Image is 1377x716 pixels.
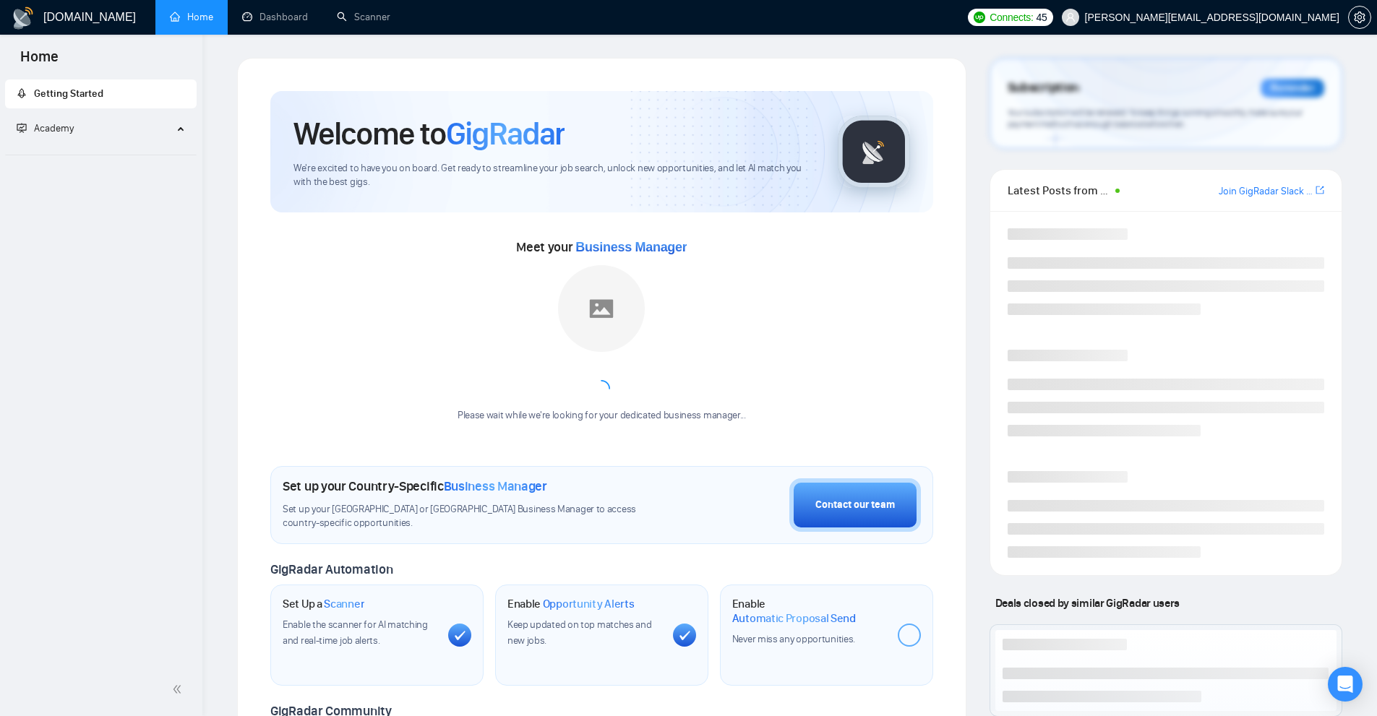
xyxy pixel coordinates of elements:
[732,597,886,625] h1: Enable
[838,116,910,188] img: gigradar-logo.png
[172,682,186,696] span: double-left
[17,88,27,98] span: rocket
[1008,76,1079,100] span: Subscription
[789,478,921,532] button: Contact our team
[1316,184,1324,196] span: export
[815,497,895,513] div: Contact our team
[1348,6,1371,29] button: setting
[1316,184,1324,197] a: export
[543,597,635,611] span: Opportunity Alerts
[516,239,687,255] span: Meet your
[593,380,610,397] span: loading
[1008,181,1111,199] span: Latest Posts from the GigRadar Community
[293,162,815,189] span: We're excited to have you on board. Get ready to streamline your job search, unlock new opportuni...
[507,597,635,611] h1: Enable
[34,87,103,100] span: Getting Started
[507,618,652,647] span: Keep updated on top matches and new jobs.
[283,618,428,647] span: Enable the scanner for AI matching and real-time job alerts.
[990,590,1185,616] span: Deals closed by similar GigRadar users
[324,597,364,611] span: Scanner
[1037,9,1047,25] span: 45
[17,123,27,133] span: fund-projection-screen
[270,561,392,577] span: GigRadar Automation
[575,240,687,254] span: Business Manager
[283,503,666,530] span: Set up your [GEOGRAPHIC_DATA] or [GEOGRAPHIC_DATA] Business Manager to access country-specific op...
[1349,12,1370,23] span: setting
[1328,667,1363,702] div: Open Intercom Messenger
[34,122,74,134] span: Academy
[9,46,70,77] span: Home
[1348,12,1371,23] a: setting
[732,633,855,645] span: Never miss any opportunities.
[732,611,856,626] span: Automatic Proposal Send
[1261,79,1324,98] div: Reminder
[170,11,213,23] a: homeHome
[5,79,197,108] li: Getting Started
[337,11,390,23] a: searchScanner
[1065,12,1076,22] span: user
[283,597,364,611] h1: Set Up a
[974,12,985,23] img: upwork-logo.png
[444,478,547,494] span: Business Manager
[12,7,35,30] img: logo
[5,149,197,158] li: Academy Homepage
[293,114,565,153] h1: Welcome to
[449,409,755,423] div: Please wait while we're looking for your dedicated business manager...
[17,122,74,134] span: Academy
[283,478,547,494] h1: Set up your Country-Specific
[1008,107,1303,130] span: Your subscription will be renewed. To keep things running smoothly, make sure your payment method...
[242,11,308,23] a: dashboardDashboard
[446,114,565,153] span: GigRadar
[990,9,1033,25] span: Connects:
[1219,184,1313,199] a: Join GigRadar Slack Community
[558,265,645,352] img: placeholder.png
